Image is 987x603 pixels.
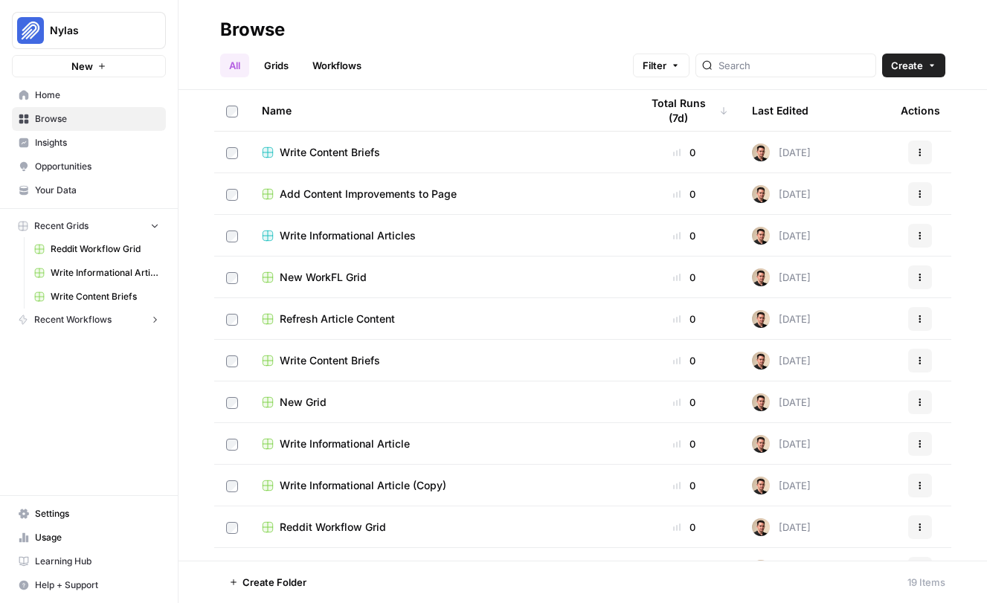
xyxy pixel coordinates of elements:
span: Browse [35,112,159,126]
span: Write Informational Articles [280,228,416,243]
a: New WorkFL Grid [262,270,617,285]
div: Browse [220,18,285,42]
span: Refresh Article Content [280,312,395,326]
button: Recent Workflows [12,309,166,331]
a: Add Content Improvements to Page [262,187,617,201]
input: Search [718,58,869,73]
div: Name [262,90,617,131]
a: All [220,54,249,77]
div: [DATE] [752,268,811,286]
span: Learning Hub [35,555,159,568]
div: [DATE] [752,477,811,494]
a: Home [12,83,166,107]
div: 19 Items [907,575,945,590]
button: New [12,55,166,77]
div: [DATE] [752,144,811,161]
div: Actions [901,90,940,131]
img: gil0f6i61hglu97k27e6kaz2hjsm [752,352,770,370]
img: gil0f6i61hglu97k27e6kaz2hjsm [752,560,770,578]
span: Write Content Briefs [51,290,159,303]
span: Write Informational Article (Copy) [280,478,446,493]
img: gil0f6i61hglu97k27e6kaz2hjsm [752,518,770,536]
a: Write Informational Article (Copy) [28,261,166,285]
span: Filter [643,58,666,73]
div: [DATE] [752,518,811,536]
span: Reddit Workflow Grid [51,242,159,256]
div: 0 [640,187,728,201]
div: [DATE] [752,310,811,328]
span: Opportunities [35,160,159,173]
img: gil0f6i61hglu97k27e6kaz2hjsm [752,435,770,453]
span: Reddit Workflow Grid [280,520,386,535]
span: Help + Support [35,578,159,592]
span: Write Content Briefs [280,353,380,368]
span: Nylas [50,23,140,38]
div: [DATE] [752,185,811,203]
button: Recent Grids [12,215,166,237]
div: Total Runs (7d) [640,90,728,131]
span: New [71,59,93,74]
a: New Grid [262,395,617,410]
a: Write Content Briefs [262,353,617,368]
button: Create [882,54,945,77]
div: Last Edited [752,90,808,131]
div: 0 [640,520,728,535]
a: Write Content Briefs [262,145,617,160]
span: New WorkFL Grid [280,270,367,285]
img: gil0f6i61hglu97k27e6kaz2hjsm [752,144,770,161]
a: Write Informational Article [262,436,617,451]
a: Workflows [303,54,370,77]
img: gil0f6i61hglu97k27e6kaz2hjsm [752,393,770,411]
a: Reddit Workflow Grid [28,237,166,261]
div: 0 [640,436,728,451]
span: New Grid [280,395,327,410]
div: 0 [640,478,728,493]
span: Write Informational Article [280,436,410,451]
div: 0 [640,145,728,160]
div: [DATE] [752,227,811,245]
div: 0 [640,353,728,368]
img: gil0f6i61hglu97k27e6kaz2hjsm [752,268,770,286]
img: gil0f6i61hglu97k27e6kaz2hjsm [752,310,770,328]
span: Write Informational Article (Copy) [51,266,159,280]
a: Learning Hub [12,549,166,573]
a: Grids [255,54,298,77]
span: Create [891,58,923,73]
div: 0 [640,270,728,285]
a: Settings [12,502,166,526]
span: Write Content Briefs [280,145,380,160]
span: Settings [35,507,159,520]
span: Home [35,88,159,102]
span: Create Folder [242,575,306,590]
span: Usage [35,531,159,544]
a: Write Content Briefs [28,285,166,309]
span: Add Content Improvements to Page [280,187,457,201]
span: Insights [35,136,159,149]
div: [DATE] [752,560,811,578]
a: Reddit Workflow Grid [262,520,617,535]
a: Usage [12,526,166,549]
img: gil0f6i61hglu97k27e6kaz2hjsm [752,227,770,245]
a: Browse [12,107,166,131]
span: Recent Workflows [34,313,112,326]
button: Workspace: Nylas [12,12,166,49]
div: 0 [640,312,728,326]
img: gil0f6i61hglu97k27e6kaz2hjsm [752,477,770,494]
div: [DATE] [752,435,811,453]
img: gil0f6i61hglu97k27e6kaz2hjsm [752,185,770,203]
div: 0 [640,228,728,243]
span: Recent Grids [34,219,89,233]
span: Your Data [35,184,159,197]
a: Write Informational Articles [262,228,617,243]
button: Filter [633,54,689,77]
a: Opportunities [12,155,166,178]
button: Create Folder [220,570,315,594]
a: Your Data [12,178,166,202]
a: Write Informational Article (Copy) [262,478,617,493]
div: [DATE] [752,352,811,370]
img: Nylas Logo [17,17,44,44]
a: Insights [12,131,166,155]
a: Refresh Article Content [262,312,617,326]
div: 0 [640,395,728,410]
button: Help + Support [12,573,166,597]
